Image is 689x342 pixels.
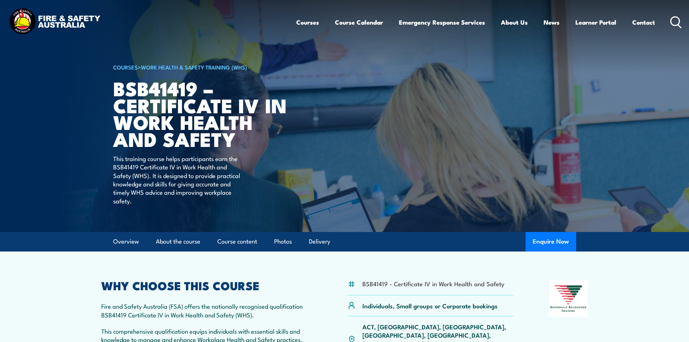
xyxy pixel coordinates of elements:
a: Photos [274,232,292,251]
a: Course content [217,232,257,251]
button: Enquire Now [526,232,576,252]
a: Contact [632,13,655,32]
a: Work Health & Safety Training (WHS) [141,63,247,71]
img: Nationally Recognised Training logo. [549,280,588,317]
a: Delivery [309,232,330,251]
a: Emergency Response Services [399,13,485,32]
a: News [544,13,560,32]
p: Individuals, Small groups or Corporate bookings [362,301,498,310]
h6: > [113,63,292,71]
a: About the course [156,232,200,251]
h1: BSB41419 – Certificate IV in Work Health and Safety [113,80,292,147]
a: Overview [113,232,139,251]
a: Learner Portal [575,13,616,32]
p: Fire and Safety Australia (FSA) offers the nationally recognised qualification BSB41419 Certifica... [101,302,312,319]
p: This training course helps participants earn the BSB41419 Certificate IV in Work Health and Safet... [113,154,245,205]
a: Courses [296,13,319,32]
li: BSB41419 - Certificate IV in Work Health and Safety [362,279,505,288]
h2: WHY CHOOSE THIS COURSE [101,280,312,290]
a: About Us [501,13,528,32]
a: COURSES [113,63,138,71]
a: Course Calendar [335,13,383,32]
